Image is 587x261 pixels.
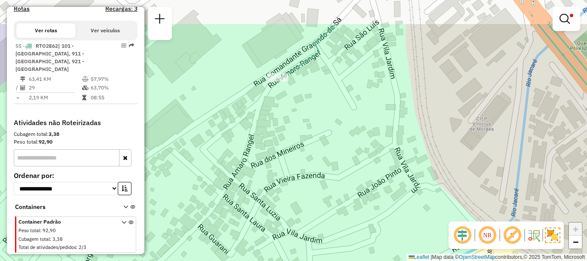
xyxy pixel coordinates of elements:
[502,225,523,246] span: Exibir rótulo
[15,93,20,102] td: =
[573,236,578,247] span: −
[18,227,40,233] span: Peso total
[409,254,429,260] a: Leaflet
[477,225,498,246] span: Ocultar NR
[50,236,51,242] span: :
[407,254,587,261] div: Map data © contributors,© 2025 TomTom, Microsoft
[129,43,134,48] em: Rota exportada
[82,95,86,100] i: Tempo total em rota
[76,244,77,250] span: :
[14,170,138,181] label: Ordenar por:
[14,5,30,12] a: Rotas
[28,93,82,102] td: 2,19 KM
[14,138,138,146] div: Peso total:
[105,5,138,12] h4: Recargas: 3
[49,131,59,137] strong: 3,38
[459,254,495,260] a: OpenStreetMap
[52,236,63,242] span: 3,38
[76,23,135,38] button: Ver veículos
[569,223,582,236] a: Zoom in
[545,227,560,243] img: Exibir/Ocultar setores
[15,43,84,72] span: 55 -
[28,83,82,92] td: 29
[527,228,541,242] img: Fluxo de ruas
[16,23,76,38] button: Ver rotas
[569,236,582,249] a: Zoom out
[570,14,573,17] span: Filtro Ativo
[36,43,58,49] span: RTO2E62
[39,138,52,145] strong: 92,90
[151,10,168,30] a: Nova sessão e pesquisa
[431,254,432,260] span: |
[14,119,138,127] h4: Atividades não Roteirizadas
[452,225,473,246] span: Ocultar deslocamento
[28,75,82,83] td: 63,41 KM
[18,236,50,242] span: Cubagem total
[18,244,76,250] span: Total de atividades/pedidos
[18,218,111,226] span: Container Padrão
[573,224,578,234] span: +
[79,244,86,250] span: 2/3
[118,182,131,195] button: Ordem crescente
[15,43,84,72] span: | 101 - [GEOGRAPHIC_DATA], 911 - [GEOGRAPHIC_DATA], 921 - [GEOGRAPHIC_DATA]
[43,227,56,233] span: 92,90
[20,85,25,90] i: Total de Atividades
[40,227,41,233] span: :
[556,10,577,28] a: Exibir filtros
[15,83,20,92] td: /
[121,43,126,48] em: Opções
[15,203,112,212] span: Containers
[90,75,134,83] td: 57,97%
[90,93,134,102] td: 08:55
[82,77,89,82] i: % de utilização do peso
[14,130,138,138] div: Cubagem total:
[90,83,134,92] td: 63,70%
[82,85,89,90] i: % de utilização da cubagem
[20,77,25,82] i: Distância Total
